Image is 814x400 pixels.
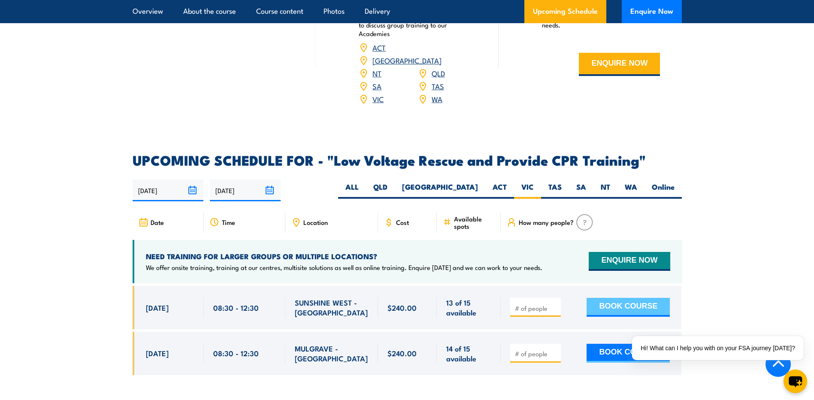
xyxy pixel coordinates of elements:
[617,182,645,199] label: WA
[515,304,558,312] input: # of people
[133,179,203,201] input: From date
[295,297,369,318] span: SUNSHINE WEST - [GEOGRAPHIC_DATA]
[366,182,395,199] label: QLD
[213,303,259,312] span: 08:30 - 12:30
[133,154,682,166] h2: UPCOMING SCHEDULE FOR - "Low Voltage Rescue and Provide CPR Training"
[485,182,514,199] label: ACT
[432,68,445,78] a: QLD
[372,68,381,78] a: NT
[213,348,259,358] span: 08:30 - 12:30
[454,215,495,230] span: Available spots
[387,303,417,312] span: $240.00
[519,218,574,226] span: How many people?
[446,343,491,364] span: 14 of 15 available
[645,182,682,199] label: Online
[579,53,660,76] button: ENQUIRE NOW
[146,303,169,312] span: [DATE]
[569,182,593,199] label: SA
[387,348,417,358] span: $240.00
[396,218,409,226] span: Cost
[151,218,164,226] span: Date
[372,42,386,52] a: ACT
[632,336,804,360] div: Hi! What can I help you with on your FSA journey [DATE]?
[359,12,477,38] p: Book your training now or enquire [DATE] to discuss group training to our Academies
[589,252,670,271] button: ENQUIRE NOW
[372,55,442,65] a: [GEOGRAPHIC_DATA]
[210,179,281,201] input: To date
[372,94,384,104] a: VIC
[587,344,670,363] button: BOOK COURSE
[372,81,381,91] a: SA
[146,252,542,261] h4: NEED TRAINING FOR LARGER GROUPS OR MULTIPLE LOCATIONS?
[432,94,442,104] a: WA
[395,182,485,199] label: [GEOGRAPHIC_DATA]
[432,81,444,91] a: TAS
[446,297,491,318] span: 13 of 15 available
[514,182,541,199] label: VIC
[338,182,366,199] label: ALL
[295,343,369,364] span: MULGRAVE - [GEOGRAPHIC_DATA]
[303,218,328,226] span: Location
[541,182,569,199] label: TAS
[222,218,235,226] span: Time
[146,263,542,272] p: We offer onsite training, training at our centres, multisite solutions as well as online training...
[593,182,617,199] label: NT
[587,298,670,317] button: BOOK COURSE
[146,348,169,358] span: [DATE]
[515,349,558,358] input: # of people
[784,370,807,393] button: chat-button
